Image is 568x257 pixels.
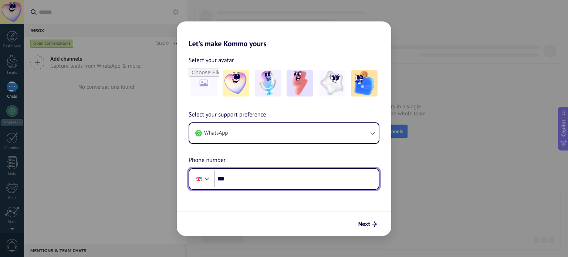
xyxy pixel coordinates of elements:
[358,222,370,227] span: Next
[287,70,313,97] img: -3.jpeg
[189,123,379,143] button: WhatsApp
[189,156,226,165] span: Phone number
[351,70,378,97] img: -5.jpeg
[223,70,249,97] img: -1.jpeg
[189,110,266,120] span: Select your support preference
[319,70,345,97] img: -4.jpeg
[255,70,281,97] img: -2.jpeg
[204,129,228,137] span: WhatsApp
[177,21,391,48] h2: Let's make Kommo yours
[355,218,380,230] button: Next
[189,55,234,65] span: Select your avatar
[192,171,206,187] div: United Kingdom: + 44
